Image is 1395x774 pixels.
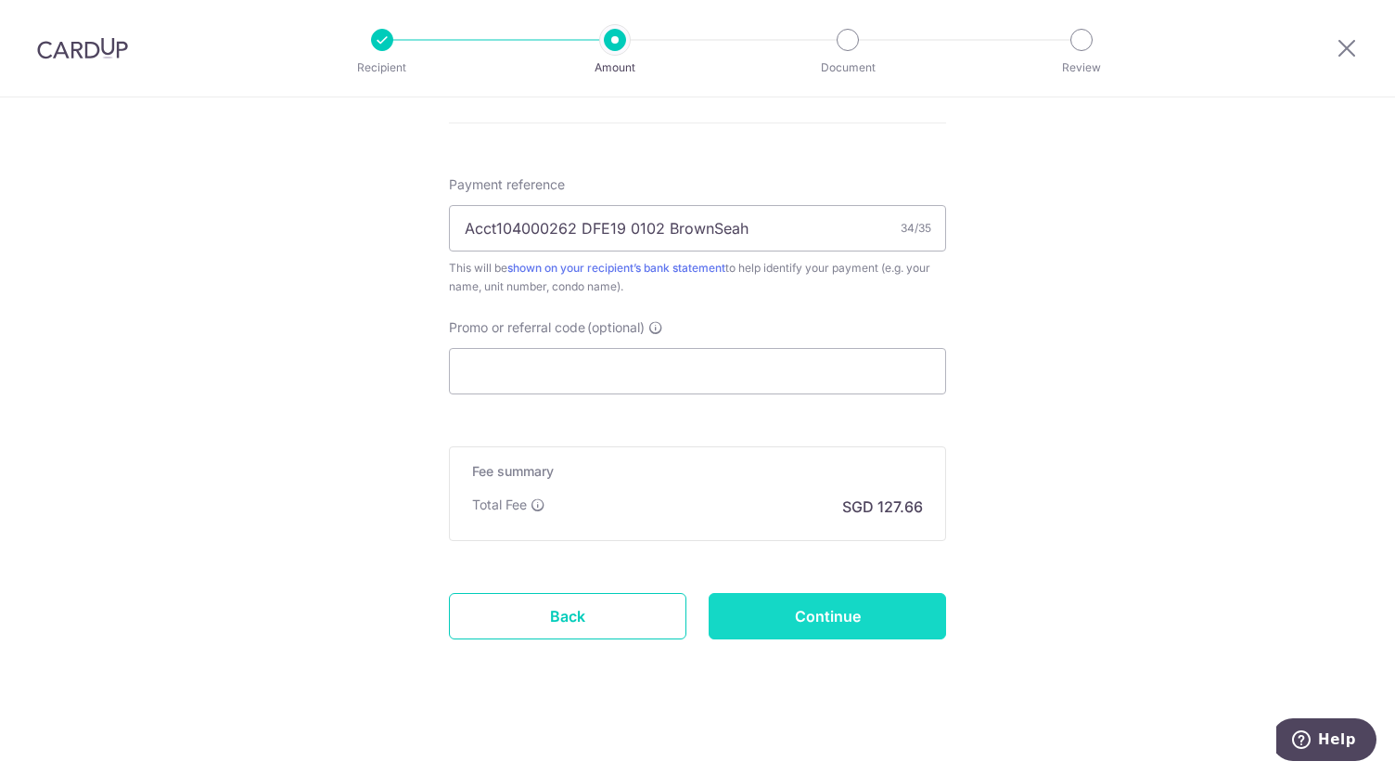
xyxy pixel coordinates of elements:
img: CardUp [37,37,128,59]
p: Review [1013,58,1150,77]
span: Promo or referral code [449,318,585,337]
p: Total Fee [472,496,527,514]
a: shown on your recipient’s bank statement [507,261,725,275]
p: SGD 127.66 [842,496,923,518]
p: Amount [546,58,684,77]
a: Back [449,593,686,639]
div: This will be to help identify your payment (e.g. your name, unit number, condo name). [449,259,946,296]
span: Payment reference [449,175,565,194]
span: (optional) [587,318,645,337]
iframe: Opens a widget where you can find more information [1276,718,1376,765]
h5: Fee summary [472,462,923,481]
div: 34/35 [901,219,931,238]
input: Continue [709,593,946,639]
p: Document [779,58,916,77]
p: Recipient [314,58,451,77]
